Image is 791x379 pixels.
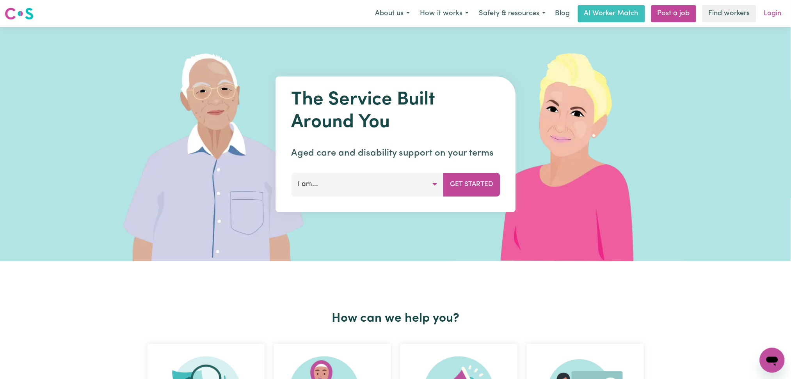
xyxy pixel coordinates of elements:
[578,5,645,22] a: AI Worker Match
[443,173,500,196] button: Get Started
[702,5,756,22] a: Find workers
[5,5,34,23] a: Careseekers logo
[474,5,551,22] button: Safety & resources
[291,173,444,196] button: I am...
[291,146,500,160] p: Aged care and disability support on your terms
[5,7,34,21] img: Careseekers logo
[415,5,474,22] button: How it works
[551,5,575,22] a: Blog
[291,89,500,134] h1: The Service Built Around You
[370,5,415,22] button: About us
[651,5,696,22] a: Post a job
[760,348,785,373] iframe: Button to launch messaging window
[759,5,786,22] a: Login
[143,311,649,326] h2: How can we help you?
